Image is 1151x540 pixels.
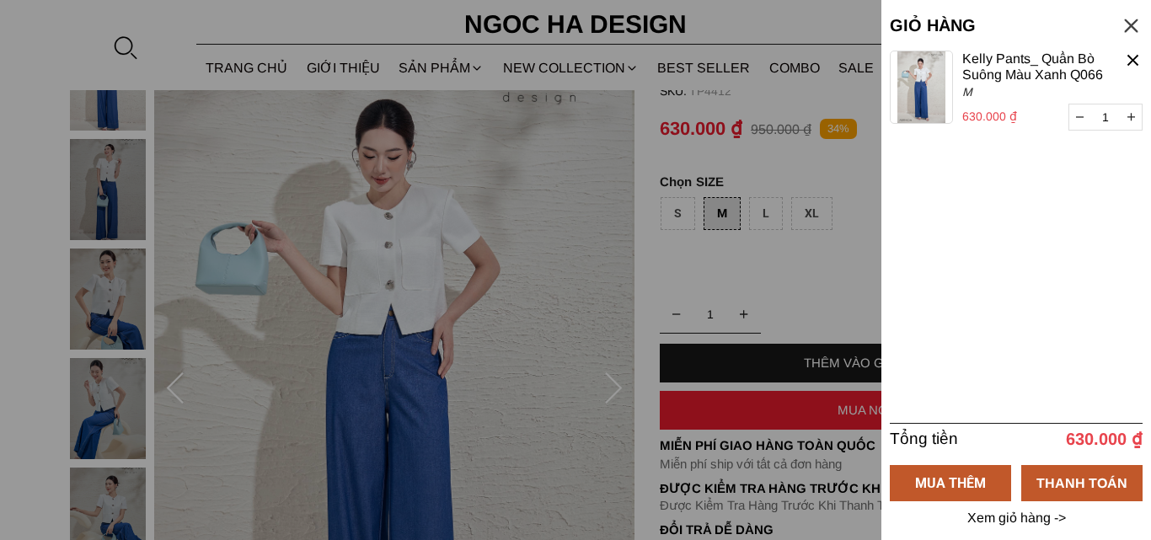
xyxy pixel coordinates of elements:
[890,16,1084,35] h5: GIỎ HÀNG
[962,107,1100,126] p: 630.000 ₫
[1021,472,1143,493] div: THANH TOÁN
[1069,104,1142,130] input: Quantity input
[890,51,953,124] img: jpeg.jpeg
[962,51,1105,83] a: Kelly Pants_ Quần Bò Suông Màu Xanh Q066
[1021,465,1143,501] a: THANH TOÁN
[962,83,1105,101] p: M
[890,473,1011,494] div: MUA THÊM
[965,511,1068,526] a: Xem giỏ hàng ->
[890,430,1011,448] h6: Tổng tiền
[1041,429,1143,449] p: 630.000 ₫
